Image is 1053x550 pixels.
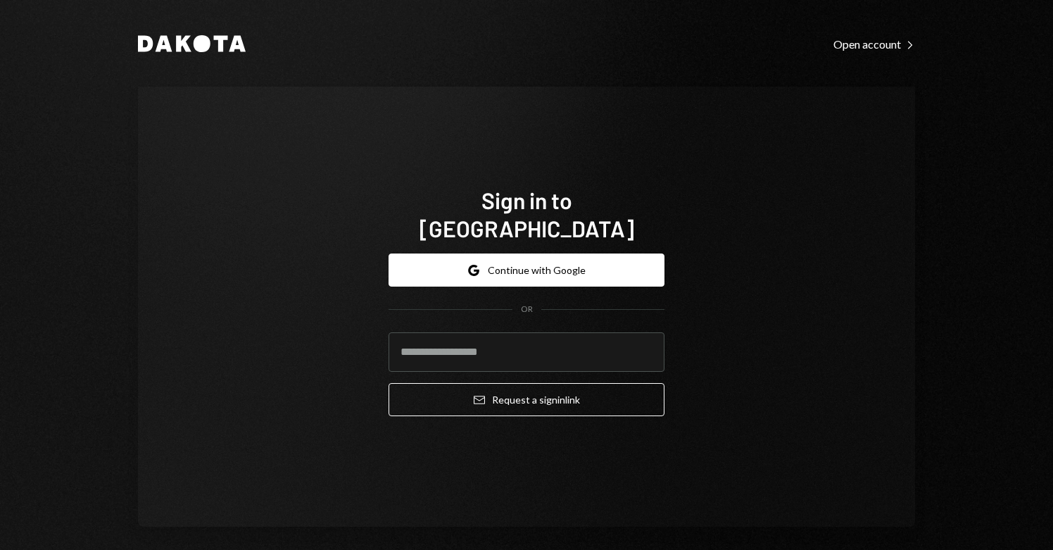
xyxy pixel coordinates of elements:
div: OR [521,304,533,315]
button: Request a signinlink [389,383,664,416]
a: Open account [833,36,915,51]
div: Open account [833,37,915,51]
h1: Sign in to [GEOGRAPHIC_DATA] [389,186,664,242]
button: Continue with Google [389,254,664,287]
